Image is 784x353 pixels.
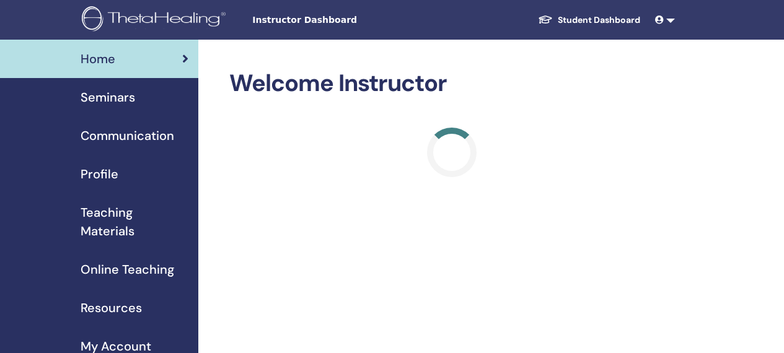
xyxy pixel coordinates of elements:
[81,203,188,240] span: Teaching Materials
[81,165,118,183] span: Profile
[81,126,174,145] span: Communication
[81,88,135,107] span: Seminars
[81,260,174,279] span: Online Teaching
[252,14,438,27] span: Instructor Dashboard
[229,69,675,98] h2: Welcome Instructor
[81,50,115,68] span: Home
[538,14,553,25] img: graduation-cap-white.svg
[528,9,650,32] a: Student Dashboard
[81,299,142,317] span: Resources
[82,6,230,34] img: logo.png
